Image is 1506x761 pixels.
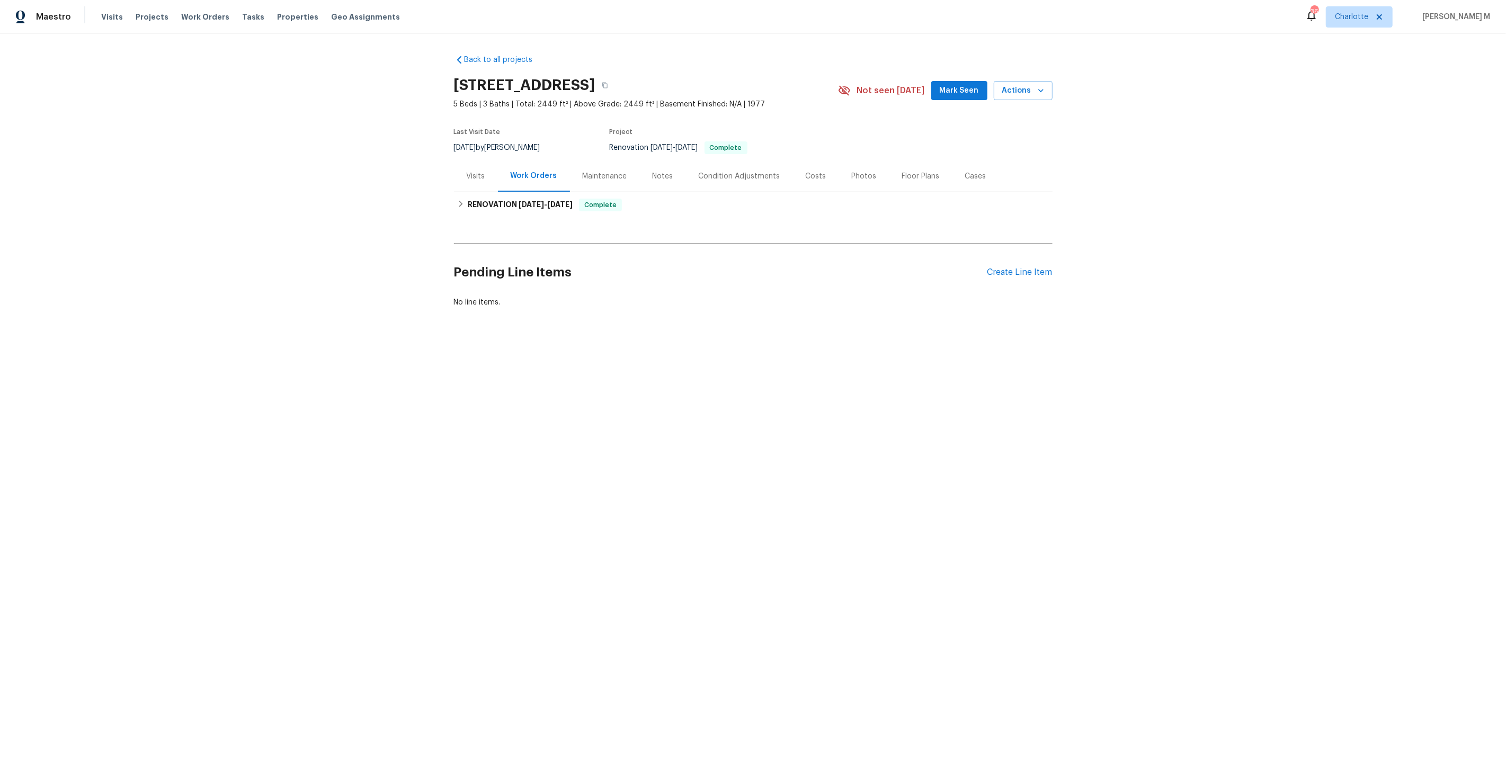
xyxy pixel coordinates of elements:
[676,144,698,151] span: [DATE]
[547,201,573,208] span: [DATE]
[699,171,780,182] div: Condition Adjustments
[580,200,621,210] span: Complete
[181,12,229,22] span: Work Orders
[987,267,1053,277] div: Create Line Item
[454,248,987,297] h2: Pending Line Items
[852,171,877,182] div: Photos
[454,141,553,154] div: by [PERSON_NAME]
[454,55,556,65] a: Back to all projects
[467,171,485,182] div: Visits
[931,81,987,101] button: Mark Seen
[806,171,826,182] div: Costs
[610,129,633,135] span: Project
[583,171,627,182] div: Maintenance
[1418,12,1490,22] span: [PERSON_NAME] M
[277,12,318,22] span: Properties
[468,199,573,211] h6: RENOVATION
[454,80,595,91] h2: [STREET_ADDRESS]
[511,171,557,181] div: Work Orders
[242,13,264,21] span: Tasks
[331,12,400,22] span: Geo Assignments
[519,201,544,208] span: [DATE]
[651,144,673,151] span: [DATE]
[1311,6,1318,17] div: 36
[454,144,476,151] span: [DATE]
[1002,84,1044,97] span: Actions
[595,76,614,95] button: Copy Address
[994,81,1053,101] button: Actions
[454,192,1053,218] div: RENOVATION [DATE]-[DATE]Complete
[902,171,940,182] div: Floor Plans
[454,99,838,110] span: 5 Beds | 3 Baths | Total: 2449 ft² | Above Grade: 2449 ft² | Basement Finished: N/A | 1977
[454,129,501,135] span: Last Visit Date
[610,144,747,151] span: Renovation
[1335,12,1368,22] span: Charlotte
[706,145,746,151] span: Complete
[454,297,1053,308] div: No line items.
[653,171,673,182] div: Notes
[136,12,168,22] span: Projects
[965,171,986,182] div: Cases
[940,84,979,97] span: Mark Seen
[36,12,71,22] span: Maestro
[651,144,698,151] span: -
[857,85,925,96] span: Not seen [DATE]
[519,201,573,208] span: -
[101,12,123,22] span: Visits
